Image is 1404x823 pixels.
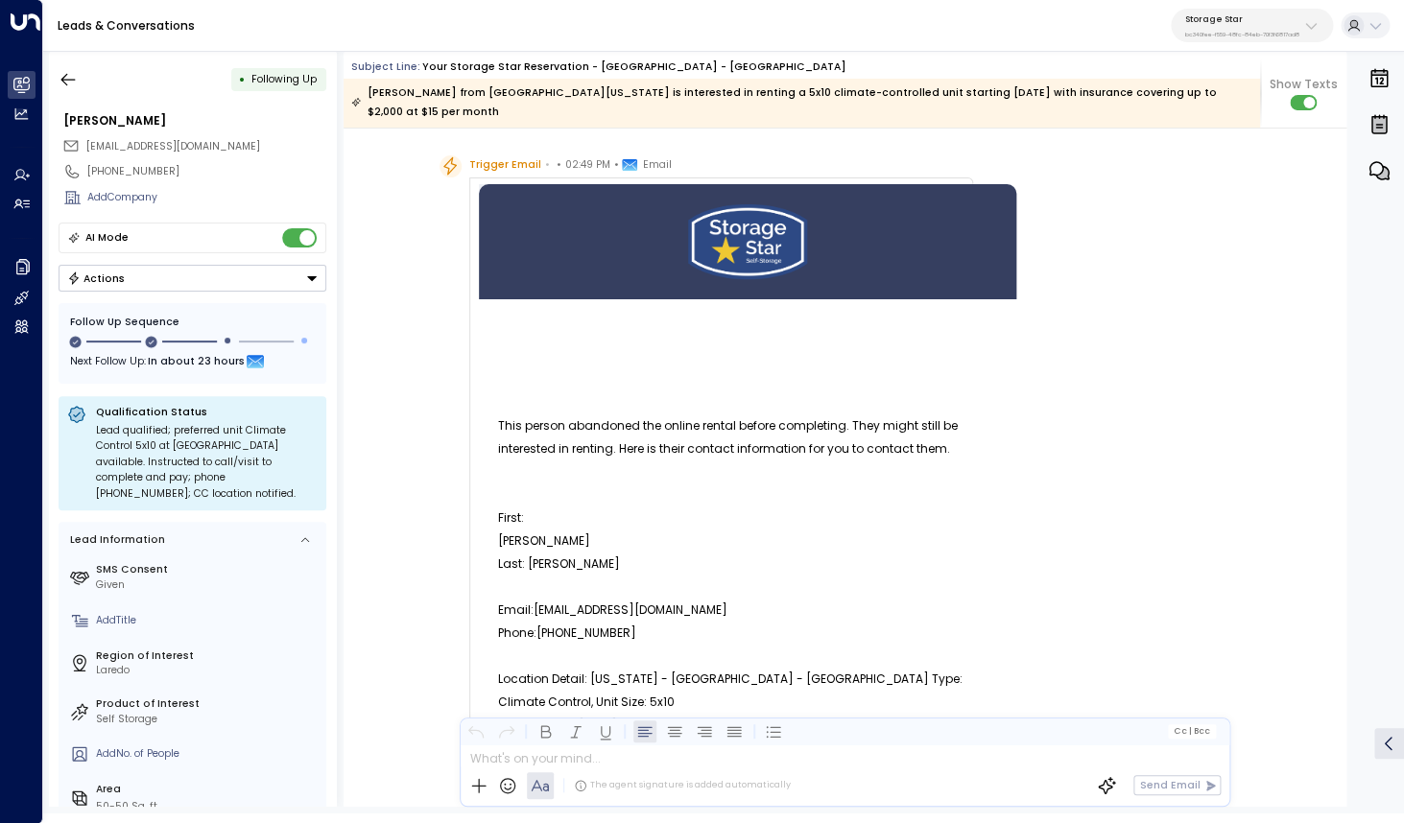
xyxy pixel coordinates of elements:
div: Lead qualified; preferred unit Climate Control 5x10 at [GEOGRAPHIC_DATA] available. Instructed to... [96,423,318,503]
span: [EMAIL_ADDRESS][DOMAIN_NAME] [86,139,260,153]
button: Cc|Bcc [1168,724,1216,738]
span: Email [643,155,672,175]
span: In about 23 hours [148,352,245,373]
span: Show Texts [1270,76,1338,93]
div: Actions [67,271,126,285]
span: 02:49 PM [565,155,610,175]
div: Self Storage [96,712,321,727]
div: 50-50 Sq. ft. [96,799,159,814]
div: Lead Information [65,532,165,548]
p: Storage Star [1185,13,1299,25]
p: Phone:[PHONE_NUMBER] [498,622,997,645]
p: Email:[EMAIL_ADDRESS][DOMAIN_NAME] [498,599,997,622]
label: Region of Interest [96,648,321,664]
div: Your Storage Star Reservation - [GEOGRAPHIC_DATA] - [GEOGRAPHIC_DATA] [422,59,846,75]
div: Button group with a nested menu [59,265,326,292]
label: Area [96,782,321,797]
button: Undo [465,719,488,742]
p: Last: [PERSON_NAME] [498,553,997,576]
button: Redo [495,719,518,742]
label: SMS Consent [96,562,321,577]
button: Storage Starbc340fee-f559-48fc-84eb-70f3f6817ad8 [1171,9,1333,42]
div: • [239,66,246,92]
span: • [613,155,618,175]
div: AddCompany [87,190,326,205]
span: Cc Bcc [1174,726,1210,736]
div: AI Mode [85,228,129,247]
div: [PHONE_NUMBER] [87,164,326,179]
span: • [557,155,561,175]
span: Following Up [251,72,317,86]
div: [PERSON_NAME] [63,112,326,129]
button: Actions [59,265,326,292]
div: Given [96,577,321,593]
div: Next Follow Up: [70,352,315,373]
div: The agent signature is added automatically [574,779,791,792]
p: Qualification Status [96,405,318,419]
img: Logo [688,203,807,280]
p: First: [PERSON_NAME] [498,506,997,553]
p: Date Needed: [DATE] [498,714,997,737]
span: Trigger Email [469,155,541,175]
span: Jocelynasalas1999@gmail.com [86,139,260,154]
p: This person abandoned the online rental before completing. They might still be interested in rent... [498,414,997,483]
div: Follow Up Sequence [70,315,315,330]
div: AddNo. of People [96,746,321,762]
a: Leads & Conversations [58,17,195,34]
p: bc340fee-f559-48fc-84eb-70f3f6817ad8 [1185,31,1299,38]
span: | [1189,726,1192,736]
div: [PERSON_NAME] from [GEOGRAPHIC_DATA][US_STATE] is interested in renting a 5x10 climate-controlled... [351,83,1251,122]
div: Laredo [96,663,321,678]
p: Location Detail: [US_STATE] - [GEOGRAPHIC_DATA] - [GEOGRAPHIC_DATA] Type: Climate Control, Unit S... [498,668,997,714]
label: Product of Interest [96,696,321,712]
div: AddTitle [96,613,321,628]
span: • [544,155,549,175]
span: Subject Line: [351,59,420,74]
